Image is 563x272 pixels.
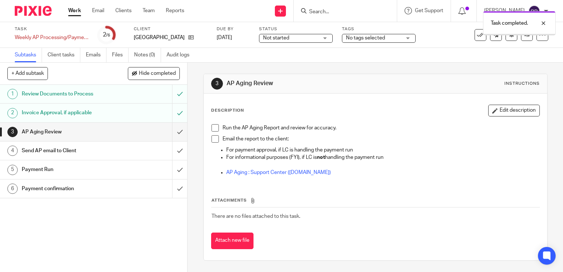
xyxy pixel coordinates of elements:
[166,7,184,14] a: Reports
[15,26,88,32] label: Task
[217,26,250,32] label: Due by
[317,155,325,160] strong: not
[259,26,333,32] label: Status
[15,6,52,16] img: Pixie
[488,105,540,116] button: Edit description
[7,108,18,118] div: 2
[223,135,539,143] p: Email the report to the client:
[263,35,289,41] span: Not started
[115,7,132,14] a: Clients
[86,48,106,62] a: Emails
[134,34,185,41] p: [GEOGRAPHIC_DATA]
[112,48,129,62] a: Files
[504,81,540,87] div: Instructions
[22,126,117,137] h1: AP Aging Review
[226,170,331,175] a: AP Aging : Support Center ([DOMAIN_NAME])
[211,233,253,249] button: Attach new file
[528,5,540,17] img: svg%3E
[211,198,247,202] span: Attachments
[22,107,117,118] h1: Invoice Approval, if applicable
[167,48,195,62] a: Audit logs
[22,145,117,156] h1: Send AP email to Client
[226,154,539,161] p: For informational purposes (FYI), if LC is handling the payment run
[48,48,80,62] a: Client tasks
[7,67,48,80] button: + Add subtask
[491,20,528,27] p: Task completed.
[68,7,81,14] a: Work
[211,78,223,90] div: 3
[217,35,232,40] span: [DATE]
[227,80,391,87] h1: AP Aging Review
[7,146,18,156] div: 4
[106,33,110,37] small: /6
[143,7,155,14] a: Team
[223,124,539,132] p: Run the AP Aging Report and review for accuracy.
[92,7,104,14] a: Email
[15,34,88,41] div: Weekly AP Processing/Payment
[7,89,18,99] div: 1
[103,31,110,39] div: 2
[7,127,18,137] div: 3
[22,164,117,175] h1: Payment Run
[134,26,207,32] label: Client
[226,146,539,154] p: For payment approval, if LC is handling the payment run
[22,88,117,100] h1: Review Documents to Process
[7,184,18,194] div: 6
[22,183,117,194] h1: Payment confirmation
[134,48,161,62] a: Notes (0)
[211,214,300,219] span: There are no files attached to this task.
[139,71,176,77] span: Hide completed
[211,108,244,114] p: Description
[346,35,385,41] span: No tags selected
[128,67,180,80] button: Hide completed
[7,165,18,175] div: 5
[15,48,42,62] a: Subtasks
